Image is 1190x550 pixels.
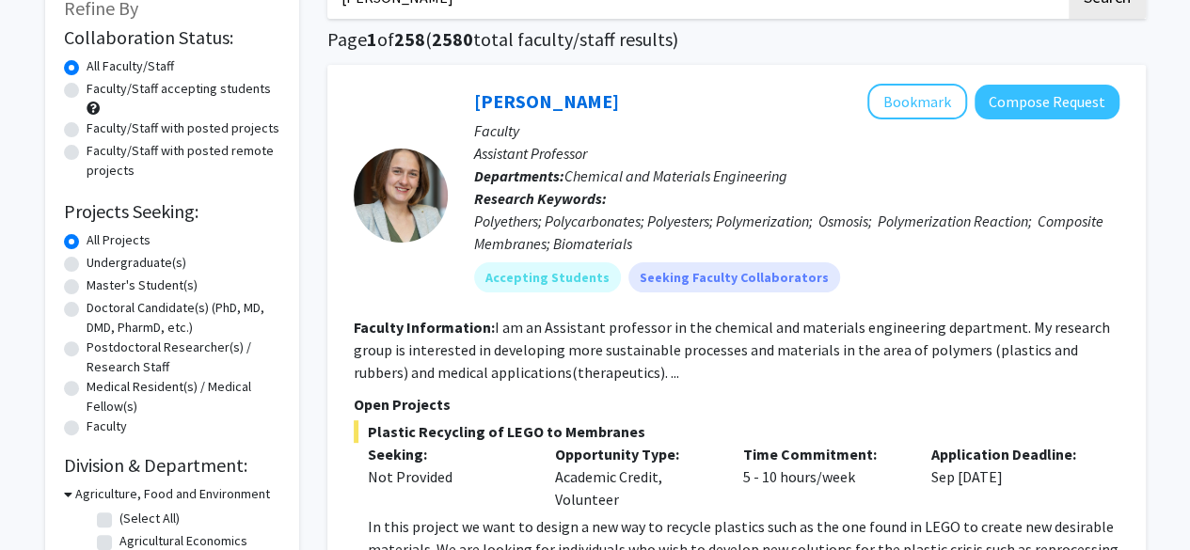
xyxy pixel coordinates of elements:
label: (Select All) [119,509,180,528]
span: 1 [367,27,377,51]
label: Faculty [87,416,127,436]
p: Assistant Professor [474,142,1119,165]
fg-read-more: I am an Assistant professor in the chemical and materials engineering department. My research gro... [354,318,1110,382]
div: Polyethers; Polycarbonates; Polyesters; Polymerization; Osmosis; Polymerization Reaction; Composi... [474,210,1119,255]
b: Departments: [474,166,564,185]
h2: Division & Department: [64,454,280,477]
label: Faculty/Staff with posted remote projects [87,141,280,181]
p: Time Commitment: [743,443,903,465]
b: Faculty Information: [354,318,495,337]
span: 258 [394,27,425,51]
div: Not Provided [368,465,528,488]
span: 2580 [432,27,473,51]
label: Faculty/Staff with posted projects [87,118,279,138]
label: All Projects [87,230,151,250]
div: Academic Credit, Volunteer [541,443,729,511]
h2: Collaboration Status: [64,26,280,49]
h2: Projects Seeking: [64,200,280,223]
label: Faculty/Staff accepting students [87,79,271,99]
h3: Agriculture, Food and Environment [75,484,270,504]
label: Undergraduate(s) [87,253,186,273]
iframe: Chat [14,465,80,536]
mat-chip: Seeking Faculty Collaborators [628,262,840,292]
label: Medical Resident(s) / Medical Fellow(s) [87,377,280,416]
label: Doctoral Candidate(s) (PhD, MD, DMD, PharmD, etc.) [87,298,280,338]
a: [PERSON_NAME] [474,89,619,113]
p: Seeking: [368,443,528,465]
span: Plastic Recycling of LEGO to Membranes [354,420,1119,443]
div: Sep [DATE] [917,443,1105,511]
p: Opportunity Type: [555,443,715,465]
label: Master's Student(s) [87,275,198,295]
p: Application Deadline: [931,443,1091,465]
p: Open Projects [354,393,1119,416]
button: Compose Request to Malgorzata Chwatko [975,85,1119,119]
span: Chemical and Materials Engineering [564,166,787,185]
div: 5 - 10 hours/week [729,443,917,511]
button: Add Malgorzata Chwatko to Bookmarks [867,84,967,119]
label: All Faculty/Staff [87,56,174,76]
p: Faculty [474,119,1119,142]
label: Postdoctoral Researcher(s) / Research Staff [87,338,280,377]
mat-chip: Accepting Students [474,262,621,292]
h1: Page of ( total faculty/staff results) [327,28,1146,51]
b: Research Keywords: [474,189,607,208]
